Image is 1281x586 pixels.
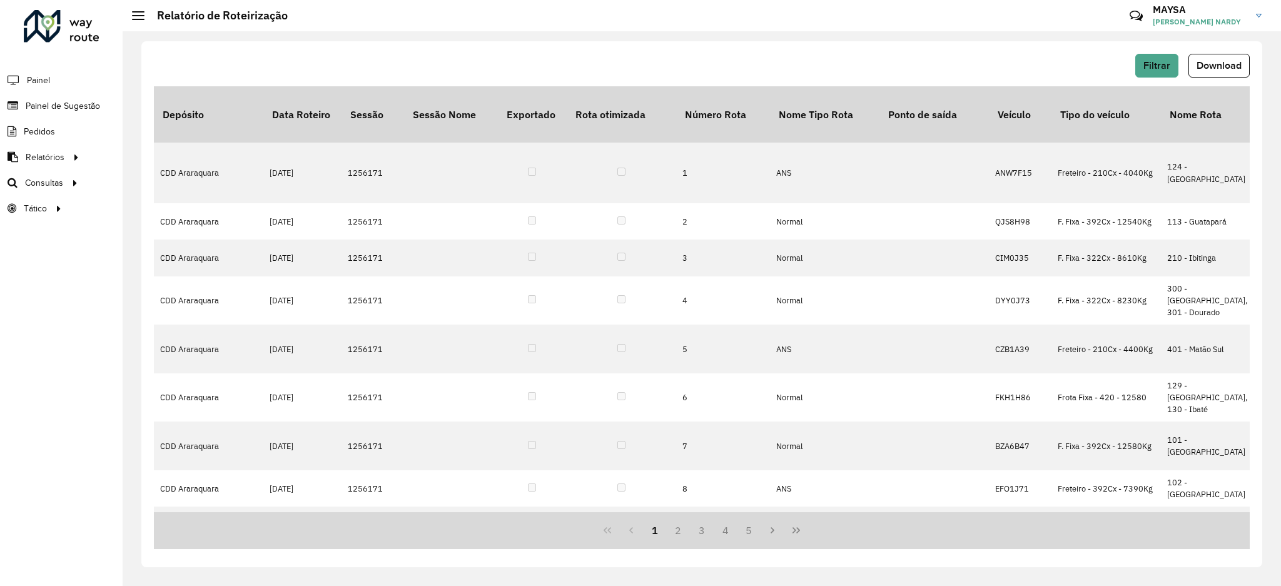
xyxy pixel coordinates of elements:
td: 1256171 [342,422,404,470]
span: Relatórios [26,151,64,164]
td: 1256171 [342,325,404,373]
span: Download [1197,60,1242,71]
button: Next Page [761,518,784,542]
td: [DATE] [263,240,342,276]
td: CZB1A39 [989,325,1051,373]
td: CDD Araraquara [154,373,263,422]
td: Normal [770,276,879,325]
h3: MAYSA [1153,4,1247,16]
a: Contato Rápido [1123,3,1150,29]
td: 101 - [GEOGRAPHIC_DATA] [1161,422,1270,470]
td: [DATE] [263,422,342,470]
span: Painel de Sugestão [26,99,100,113]
span: [PERSON_NAME] NARDY [1153,16,1247,28]
td: CDD Araraquara [154,470,263,507]
td: 401 - Matão Sul [1161,325,1270,373]
span: Painel [27,74,50,87]
td: 129 - [GEOGRAPHIC_DATA], 130 - Ibaté [1161,373,1270,422]
td: 1256171 [342,373,404,422]
td: 210 - Ibitinga [1161,240,1270,276]
td: F. Fixa - 392Cx - 12580Kg [1051,422,1161,470]
td: 300 - [GEOGRAPHIC_DATA], 301 - Dourado [1161,276,1270,325]
td: CDD Araraquara [154,240,263,276]
th: Exportado [498,86,567,143]
td: Freteiro - 210Cx - 4400Kg [1051,325,1161,373]
td: CDD Araraquara [154,276,263,325]
td: ANS [770,325,879,373]
td: [DATE] [263,276,342,325]
th: Sessão Nome [404,86,498,143]
td: F. Fixa - 392Cx - 12540Kg [1051,203,1161,240]
td: Frota Fixa - 420 - 12580 [1051,373,1161,422]
th: Rota otimizada [567,86,676,143]
th: Sessão [342,86,404,143]
td: ANW7F15 [989,143,1051,203]
td: [DATE] [263,373,342,422]
td: CDD Araraquara [154,325,263,373]
th: Nome Rota [1161,86,1270,143]
td: Normal [770,422,879,470]
td: BZA6B47 [989,422,1051,470]
td: [DATE] [263,143,342,203]
td: Normal [770,373,879,422]
td: CDD Araraquara [154,143,263,203]
td: 1256171 [342,276,404,325]
span: Filtrar [1143,60,1170,71]
td: F. Fixa - 322Cx - 8610Kg [1051,240,1161,276]
td: F. Fixa - 322Cx - 8230Kg [1051,276,1161,325]
th: Número Rota [676,86,770,143]
td: 1256171 [342,143,404,203]
td: 4 [676,276,770,325]
td: 124 - [GEOGRAPHIC_DATA] [1161,143,1270,203]
td: 1256171 [342,203,404,240]
th: Veículo [989,86,1051,143]
th: Tipo do veículo [1051,86,1161,143]
td: ANS [770,470,879,507]
span: Pedidos [24,125,55,138]
button: Filtrar [1135,54,1178,78]
td: 113 - Guatapará [1161,203,1270,240]
td: [DATE] [263,203,342,240]
td: Freteiro - 210Cx - 4040Kg [1051,143,1161,203]
td: EFO1J71 [989,470,1051,507]
th: Data Roteiro [263,86,342,143]
td: 1 [676,143,770,203]
td: CDD Araraquara [154,422,263,470]
h2: Relatório de Roteirização [144,9,288,23]
td: 102 - [GEOGRAPHIC_DATA] [1161,470,1270,507]
td: [DATE] [263,470,342,507]
td: ANS [770,143,879,203]
button: 2 [666,518,690,542]
td: CIM0J35 [989,240,1051,276]
button: Download [1188,54,1250,78]
button: Last Page [784,518,808,542]
span: Tático [24,202,47,215]
span: Consultas [25,176,63,189]
th: Nome Tipo Rota [770,86,879,143]
td: 1256171 [342,470,404,507]
td: 8 [676,470,770,507]
td: 5 [676,325,770,373]
button: 5 [737,518,761,542]
td: 1256171 [342,240,404,276]
td: Normal [770,203,879,240]
button: 4 [714,518,737,542]
td: FKH1H86 [989,373,1051,422]
td: 2 [676,203,770,240]
th: Depósito [154,86,263,143]
td: QJS8H98 [989,203,1051,240]
button: 1 [643,518,667,542]
td: Freteiro - 392Cx - 7390Kg [1051,470,1161,507]
th: Ponto de saída [879,86,989,143]
td: 3 [676,240,770,276]
td: [DATE] [263,325,342,373]
td: DYY0J73 [989,276,1051,325]
button: 3 [690,518,714,542]
td: 7 [676,422,770,470]
td: Normal [770,240,879,276]
td: CDD Araraquara [154,203,263,240]
td: 6 [676,373,770,422]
